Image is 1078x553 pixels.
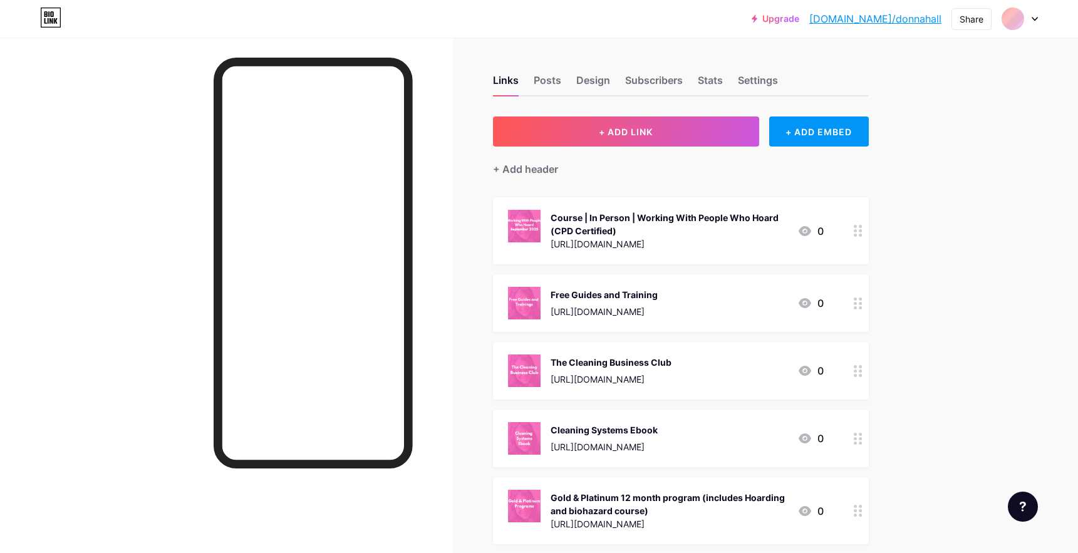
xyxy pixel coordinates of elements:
[551,491,787,517] div: Gold & Platinum 12 month program (includes Hoarding and biohazard course)
[698,73,723,95] div: Stats
[493,116,759,147] button: + ADD LINK
[551,288,658,301] div: Free Guides and Training
[534,73,561,95] div: Posts
[551,237,787,251] div: [URL][DOMAIN_NAME]
[551,305,658,318] div: [URL][DOMAIN_NAME]
[797,224,824,239] div: 0
[508,287,541,319] img: Free Guides and Training
[960,13,983,26] div: Share
[738,73,778,95] div: Settings
[493,162,558,177] div: + Add header
[551,423,658,437] div: Cleaning Systems Ebook
[599,127,653,137] span: + ADD LINK
[797,363,824,378] div: 0
[551,356,671,369] div: The Cleaning Business Club
[625,73,683,95] div: Subscribers
[508,354,541,387] img: The Cleaning Business Club
[769,116,869,147] div: + ADD EMBED
[551,373,671,386] div: [URL][DOMAIN_NAME]
[493,73,519,95] div: Links
[551,440,658,453] div: [URL][DOMAIN_NAME]
[508,422,541,455] img: Cleaning Systems Ebook
[797,431,824,446] div: 0
[508,210,541,242] img: Course | In Person | Working With People Who Hoard (CPD Certified)
[809,11,941,26] a: [DOMAIN_NAME]/donnahall
[752,14,799,24] a: Upgrade
[576,73,610,95] div: Design
[551,517,787,530] div: [URL][DOMAIN_NAME]
[797,504,824,519] div: 0
[508,490,541,522] img: Gold & Platinum 12 month program (includes Hoarding and biohazard course)
[797,296,824,311] div: 0
[551,211,787,237] div: Course | In Person | Working With People Who Hoard (CPD Certified)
